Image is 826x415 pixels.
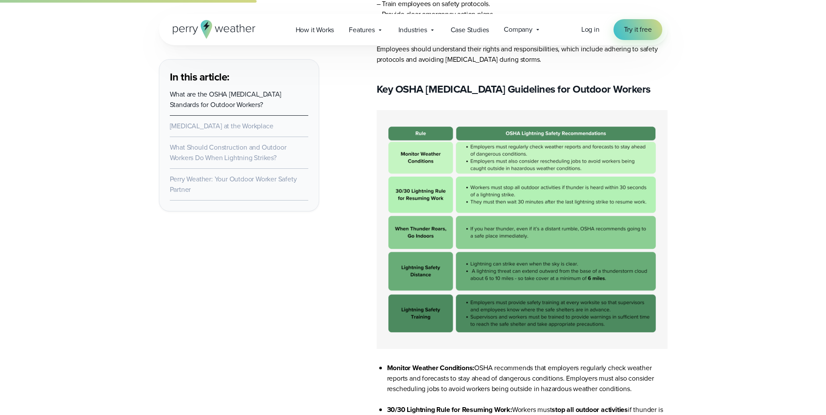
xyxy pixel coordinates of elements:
[624,24,652,35] span: Try it free
[170,142,287,163] a: What Should Construction and Outdoor Workers Do When Lightning Strikes?
[552,405,628,415] strong: stop all outdoor activities
[581,24,600,35] a: Log in
[377,9,668,20] li: – Provide clear emergency action plans.
[349,25,374,35] span: Features
[288,21,342,39] a: How it Works
[614,19,662,40] a: Try it free
[387,405,512,415] strong: 30/30 Lightning Rule for Resuming Work:
[387,363,668,405] li: OSHA recommends that employers regularly check weather reports and forecasts to stay ahead of dan...
[504,24,533,35] span: Company
[451,25,489,35] span: Case Studies
[170,174,297,194] a: Perry Weather: Your Outdoor Worker Safety Partner
[387,363,475,373] strong: Monitor Weather Conditions:
[296,25,334,35] span: How it Works
[170,89,282,110] a: What are the OSHA [MEDICAL_DATA] Standards for Outdoor Workers?
[170,121,273,131] a: [MEDICAL_DATA] at the Workplace
[377,81,651,97] strong: Key OSHA [MEDICAL_DATA] Guidelines for Outdoor Workers
[377,110,668,349] img: OSHA Lightning Safety Regulations
[398,25,427,35] span: Industries
[377,33,668,65] p: Employees should understand their rights and responsibilities, which include adhering to safety p...
[443,21,497,39] a: Case Studies
[170,70,308,84] h3: In this article:
[581,24,600,34] span: Log in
